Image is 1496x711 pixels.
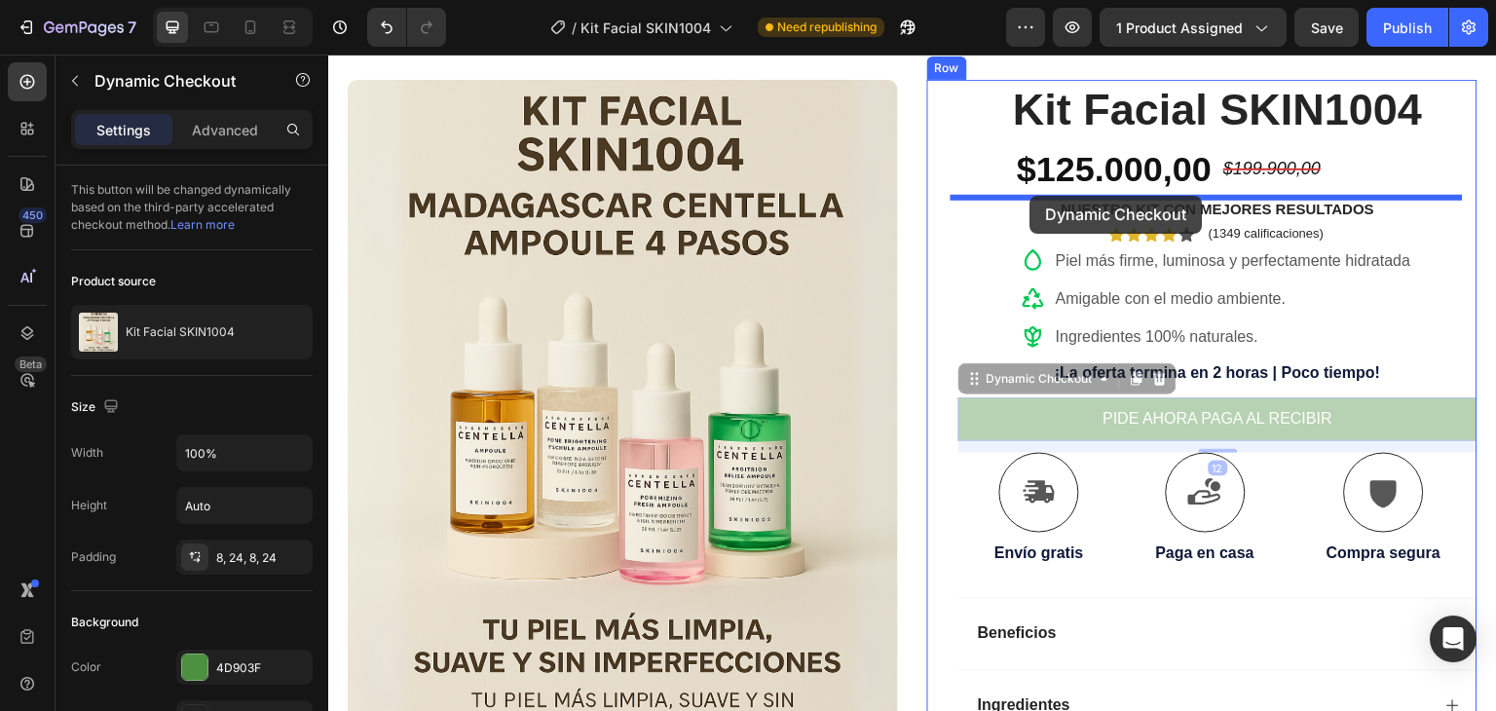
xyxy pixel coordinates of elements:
div: Width [71,444,103,462]
img: product feature img [79,313,118,352]
div: 8, 24, 8, 24 [216,549,308,567]
div: Size [71,394,123,421]
p: Dynamic Checkout [94,69,260,93]
div: Color [71,658,101,676]
div: Product source [71,273,156,290]
span: Kit Facial SKIN1004 [580,18,711,38]
button: Publish [1366,8,1448,47]
iframe: Design area [328,55,1496,711]
input: Auto [177,435,312,470]
div: This button will be changed dynamically based on the third-party accelerated checkout method. [71,166,313,250]
button: 7 [8,8,145,47]
span: Save [1311,19,1343,36]
p: 7 [128,16,136,39]
p: Kit Facial SKIN1004 [126,325,235,339]
p: Settings [96,120,151,140]
div: 450 [19,207,47,223]
div: Background [71,614,138,631]
button: 1 product assigned [1100,8,1287,47]
span: Need republishing [777,19,877,36]
div: Publish [1383,18,1432,38]
div: Padding [71,548,116,566]
div: Open Intercom Messenger [1430,616,1477,662]
span: / [572,18,577,38]
div: Undo/Redo [367,8,446,47]
div: Beta [15,356,47,372]
p: Advanced [192,120,258,140]
div: 4D903F [216,659,308,677]
button: Save [1294,8,1359,47]
span: 1 product assigned [1116,18,1243,38]
input: Auto [177,488,312,523]
a: Learn more [170,217,235,232]
div: Height [71,497,107,514]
